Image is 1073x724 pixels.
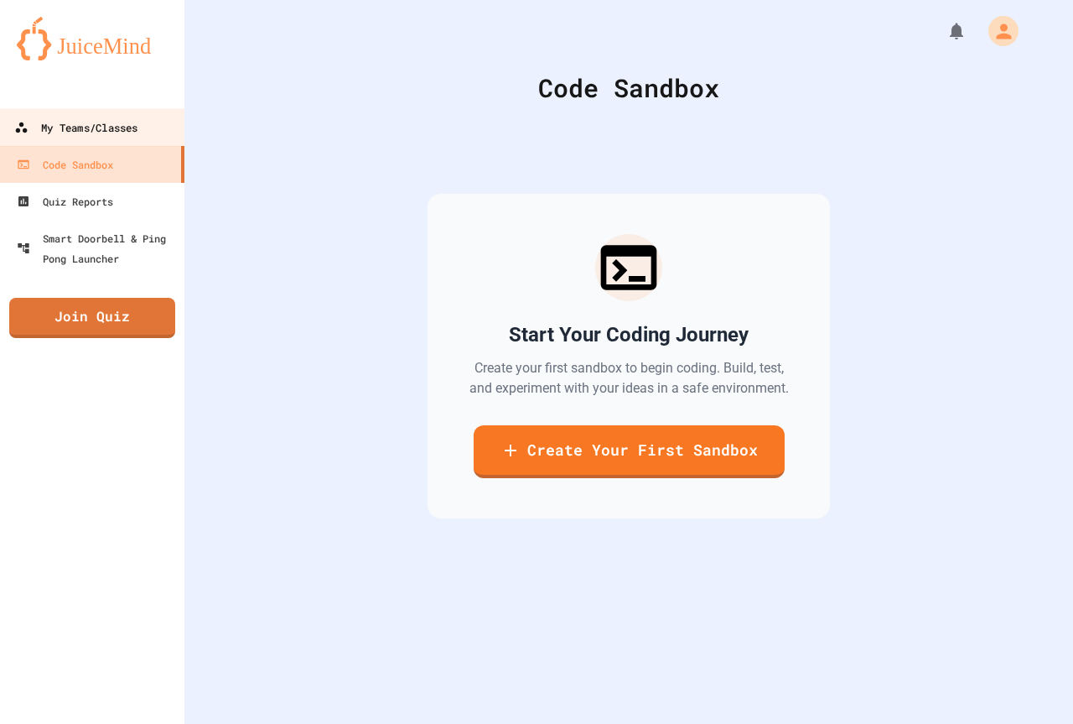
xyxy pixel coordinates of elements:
[17,154,113,174] div: Code Sandbox
[915,17,971,45] div: My Notifications
[17,191,113,211] div: Quiz Reports
[468,358,790,398] p: Create your first sandbox to begin coding. Build, test, and experiment with your ideas in a safe ...
[971,12,1023,50] div: My Account
[226,69,1031,107] div: Code Sandbox
[17,228,178,268] div: Smart Doorbell & Ping Pong Launcher
[474,425,785,478] a: Create Your First Sandbox
[14,117,137,138] div: My Teams/Classes
[509,321,749,348] h2: Start Your Coding Journey
[17,17,168,60] img: logo-orange.svg
[9,298,175,338] a: Join Quiz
